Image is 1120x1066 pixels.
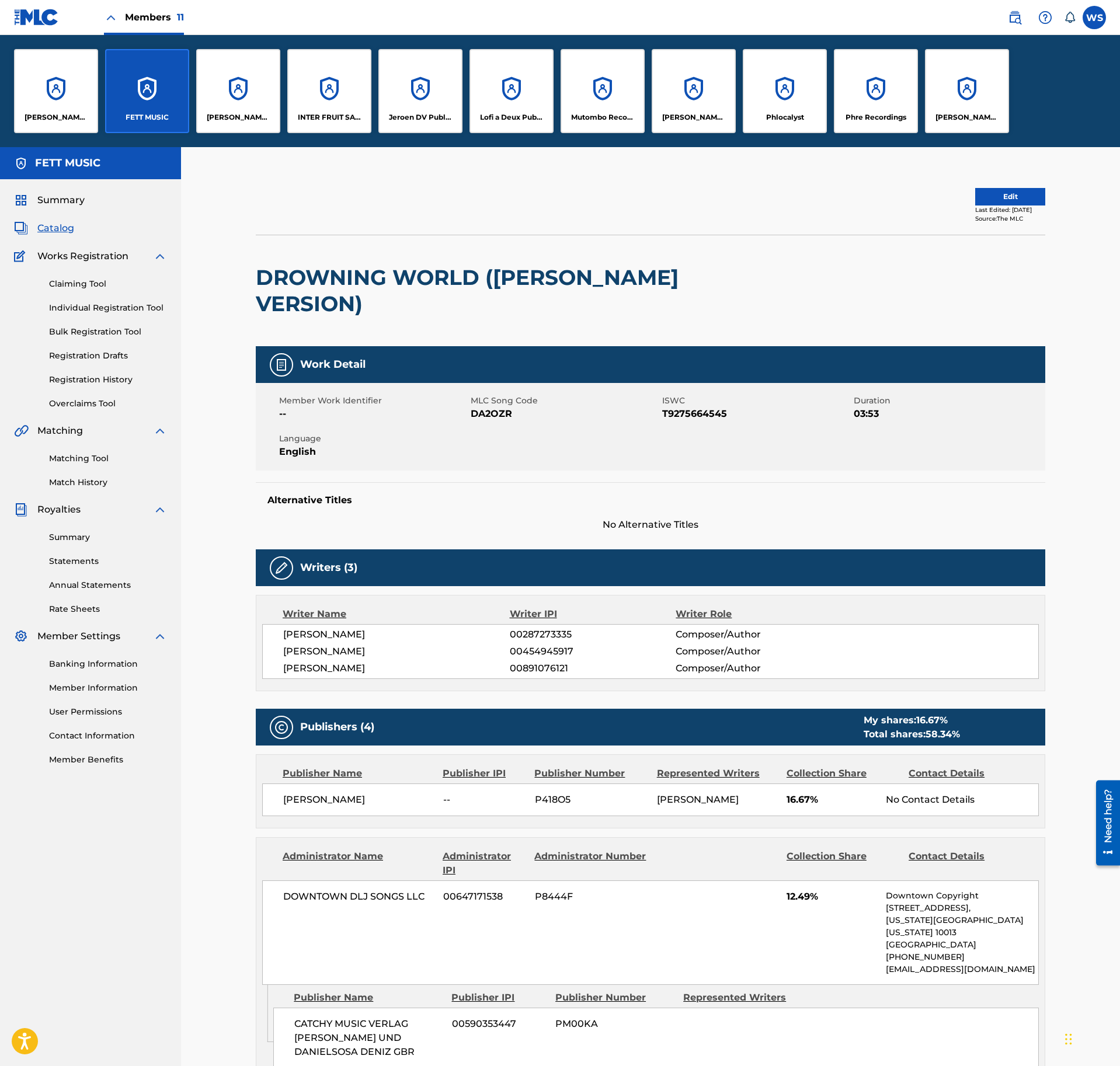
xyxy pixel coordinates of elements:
[854,407,1042,421] span: 03:53
[510,661,676,675] span: 00891076121
[14,49,98,133] a: Accounts[PERSON_NAME] Publishing
[935,112,999,123] p: Viktor Minsky Publishing
[471,395,659,407] span: MLC Song Code
[49,555,167,567] a: Statements
[652,49,736,133] a: Accounts[PERSON_NAME] for [PERSON_NAME]
[14,9,59,26] img: MLC Logo
[1038,11,1052,25] img: help
[451,991,547,1005] div: Publisher IPI
[662,407,851,421] span: T9275664545
[864,713,960,727] div: My shares:
[283,767,434,781] div: Publisher Name
[153,629,167,643] img: expand
[274,561,288,575] img: Writers
[886,914,1038,939] p: [US_STATE][GEOGRAPHIC_DATA][US_STATE] 10013
[657,794,739,805] span: [PERSON_NAME]
[298,112,361,123] p: INTER FRUIT SALAD S.R.O.
[49,350,167,362] a: Registration Drafts
[975,214,1045,223] div: Source: The MLC
[49,452,167,465] a: Matching Tool
[886,963,1038,976] p: [EMAIL_ADDRESS][DOMAIN_NAME]
[1087,774,1120,872] iframe: Resource Center
[283,890,434,904] span: DOWNTOWN DLJ SONGS LLC
[14,629,28,643] img: Member Settings
[469,49,554,133] a: AccountsLofi a Deux Publishing
[279,395,468,407] span: Member Work Identifier
[49,278,167,290] a: Claiming Tool
[886,939,1038,951] p: [GEOGRAPHIC_DATA]
[49,579,167,591] a: Annual Statements
[886,793,1038,807] div: No Contact Details
[787,793,877,807] span: 16.67%
[510,645,676,659] span: 00454945917
[676,607,827,621] div: Writer Role
[37,629,120,643] span: Member Settings
[743,49,827,133] a: AccountsPhlocalyst
[126,112,169,123] p: FETT MUSIC
[49,374,167,386] a: Registration History
[300,561,357,574] h5: Writers (3)
[975,188,1045,205] button: Edit
[196,49,280,133] a: Accounts[PERSON_NAME] Publishing
[14,503,28,517] img: Royalties
[925,49,1009,133] a: Accounts[PERSON_NAME] Publishing
[787,849,900,877] div: Collection Share
[1083,6,1106,29] div: User Menu
[864,727,960,741] div: Total shares:
[49,398,167,410] a: Overclaims Tool
[283,793,434,807] span: [PERSON_NAME]
[300,358,366,371] h5: Work Detail
[926,729,960,740] span: 58.34 %
[49,476,167,489] a: Match History
[471,407,659,421] span: DA2OZR
[274,720,288,734] img: Publishers
[1064,12,1076,23] div: Notifications
[153,424,167,438] img: expand
[443,849,526,877] div: Administrator IPI
[766,112,804,123] p: Phlocalyst
[207,112,270,123] p: Florian Mohr Publishing
[534,767,648,781] div: Publisher Number
[662,112,726,123] p: Parra for Cuva
[14,221,74,235] a: CatalogCatalog
[49,658,167,670] a: Banking Information
[443,890,526,904] span: 00647171538
[14,249,29,263] img: Works Registration
[49,531,167,544] a: Summary
[283,628,510,642] span: [PERSON_NAME]
[256,518,1045,532] span: No Alternative Titles
[274,358,288,372] img: Work Detail
[657,767,778,781] div: Represented Writers
[916,715,948,726] span: 16.67 %
[787,767,900,781] div: Collection Share
[49,682,167,694] a: Member Information
[177,12,184,23] span: 11
[1003,6,1027,29] a: Public Search
[37,249,128,263] span: Works Registration
[279,433,468,445] span: Language
[49,754,167,766] a: Member Benefits
[267,494,1034,506] h5: Alternative Titles
[555,991,674,1005] div: Publisher Number
[886,890,1038,902] p: Downtown Copyright
[676,645,827,659] span: Composer/Author
[452,1017,547,1031] span: 00590353447
[25,112,88,123] p: Deniz Cengizler Publishing
[662,395,851,407] span: ISWC
[534,849,648,877] div: Administrator Number
[683,991,802,1005] div: Represented Writers
[1008,11,1022,25] img: search
[283,849,434,877] div: Administrator Name
[283,661,510,675] span: [PERSON_NAME]
[14,221,28,235] img: Catalog
[1062,1010,1120,1066] iframe: Chat Widget
[535,793,648,807] span: P418O5
[37,193,85,207] span: Summary
[49,706,167,718] a: User Permissions
[49,730,167,742] a: Contact Information
[294,991,443,1005] div: Publisher Name
[49,603,167,615] a: Rate Sheets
